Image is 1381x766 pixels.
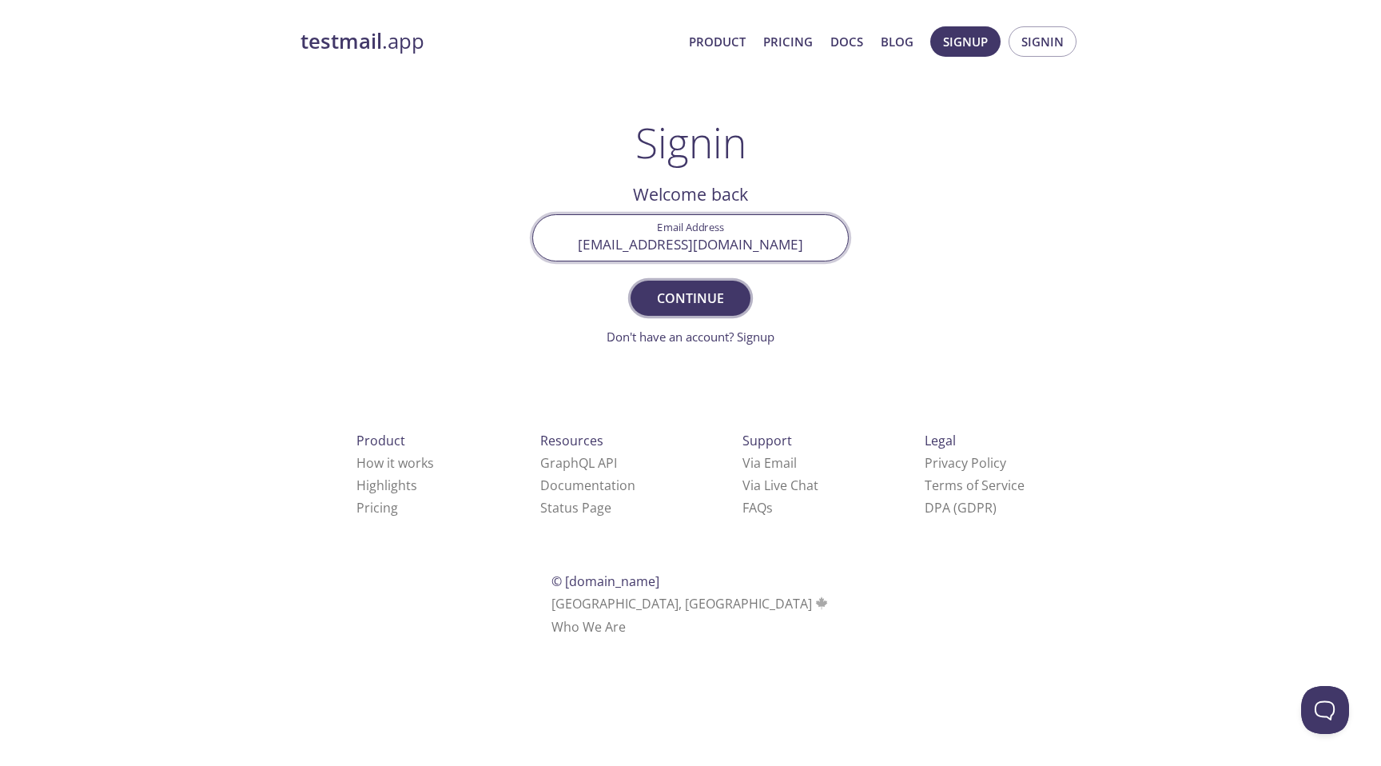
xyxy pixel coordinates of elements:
button: Signup [930,26,1001,57]
a: Docs [830,31,863,52]
span: Signin [1021,31,1064,52]
a: FAQ [742,499,773,517]
h1: Signin [635,118,746,166]
a: Documentation [540,477,635,494]
iframe: Help Scout Beacon - Open [1301,686,1349,734]
a: Don't have an account? Signup [607,329,774,345]
a: Who We Are [551,618,626,636]
span: Continue [648,287,733,309]
h2: Welcome back [532,181,849,208]
a: Privacy Policy [925,454,1006,472]
a: Via Email [742,454,797,472]
keeper-lock: Open Keeper Popup [820,228,839,247]
span: Support [742,432,792,449]
span: [GEOGRAPHIC_DATA], [GEOGRAPHIC_DATA] [551,595,830,612]
span: Resources [540,432,603,449]
span: Signup [943,31,988,52]
a: How it works [356,454,434,472]
strong: testmail [300,27,382,55]
span: Legal [925,432,956,449]
a: Product [689,31,746,52]
span: © [DOMAIN_NAME] [551,573,659,590]
span: s [766,499,773,517]
a: Via Live Chat [742,477,818,494]
button: Signin [1009,26,1077,57]
span: Product [356,432,405,449]
a: DPA (GDPR) [925,499,997,517]
a: GraphQL API [540,454,617,472]
a: Pricing [356,499,398,517]
a: Status Page [540,499,611,517]
a: Pricing [763,31,813,52]
a: Highlights [356,477,417,494]
a: Blog [881,31,913,52]
a: testmail.app [300,28,676,55]
a: Terms of Service [925,477,1025,494]
button: Continue [631,281,750,316]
